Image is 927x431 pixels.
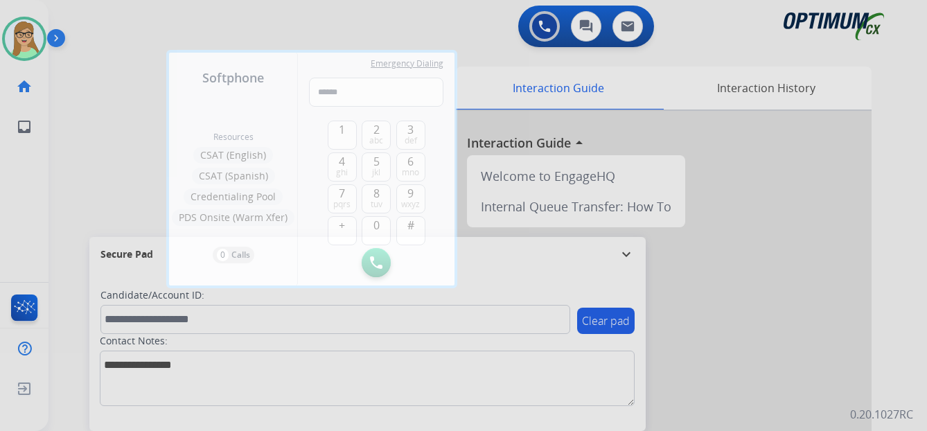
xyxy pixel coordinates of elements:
span: 8 [373,185,380,202]
button: CSAT (Spanish) [192,168,275,184]
button: 9wxyz [396,184,425,213]
span: jkl [372,167,380,178]
span: mno [402,167,419,178]
span: 2 [373,121,380,138]
span: pqrs [333,199,351,210]
span: 0 [373,217,380,234]
span: wxyz [401,199,420,210]
button: + [328,216,357,245]
button: 4ghi [328,152,357,182]
button: CSAT (English) [193,147,273,164]
button: 5jkl [362,152,391,182]
span: abc [369,135,383,146]
span: 4 [339,153,345,170]
button: # [396,216,425,245]
span: + [339,217,345,234]
span: 3 [407,121,414,138]
span: tuv [371,199,382,210]
span: 6 [407,153,414,170]
button: PDS Onsite (Warm Xfer) [172,209,294,226]
p: 0 [217,249,229,261]
img: call-button [370,256,382,269]
button: 3def [396,121,425,150]
button: 8tuv [362,184,391,213]
span: Resources [213,132,254,143]
button: 7pqrs [328,184,357,213]
p: Calls [231,249,250,261]
span: Softphone [202,68,264,87]
button: 1 [328,121,357,150]
span: 9 [407,185,414,202]
span: ghi [336,167,348,178]
p: 0.20.1027RC [850,406,913,423]
button: 2abc [362,121,391,150]
span: 1 [339,121,345,138]
button: Credentialing Pool [184,188,283,205]
span: 5 [373,153,380,170]
span: Emergency Dialing [371,58,443,69]
span: # [407,217,414,234]
span: 7 [339,185,345,202]
button: 0Calls [213,247,254,263]
span: def [405,135,417,146]
button: 6mno [396,152,425,182]
button: 0 [362,216,391,245]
